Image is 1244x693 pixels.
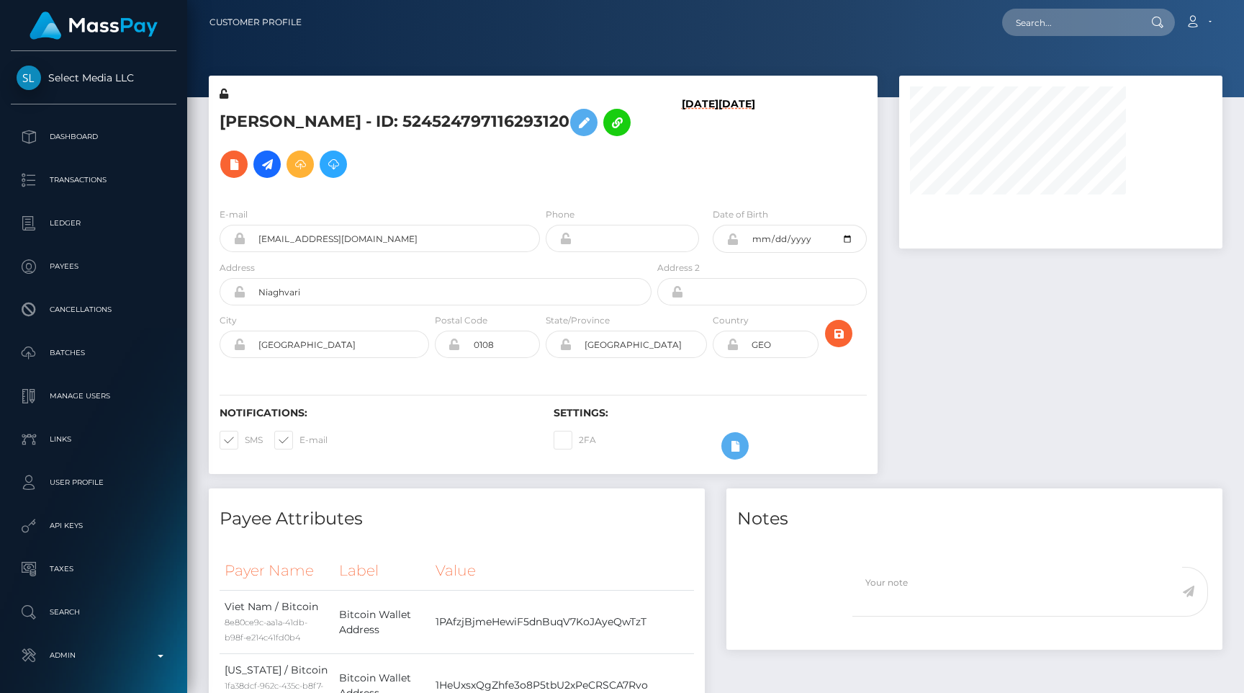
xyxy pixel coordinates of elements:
[1002,9,1137,36] input: Search...
[546,314,610,327] label: State/Province
[30,12,158,40] img: MassPay Logo
[11,594,176,630] a: Search
[225,617,307,643] small: 8e80ce9c-aa1a-41db-b98f-e214c41fd0b4
[220,208,248,221] label: E-mail
[274,431,328,450] label: E-mail
[17,213,171,234] p: Ledger
[17,299,171,321] p: Cancellations
[17,515,171,537] p: API Keys
[334,591,431,654] td: Bitcoin Wallet Address
[17,558,171,580] p: Taxes
[713,208,768,221] label: Date of Birth
[220,407,532,419] h6: Notifications:
[682,98,718,190] h6: [DATE]
[17,342,171,364] p: Batches
[17,169,171,191] p: Transactions
[737,506,1212,532] h4: Notes
[11,292,176,328] a: Cancellations
[220,431,263,450] label: SMS
[17,645,171,666] p: Admin
[334,551,431,591] th: Label
[11,335,176,371] a: Batches
[435,314,487,327] label: Postal Code
[253,151,281,178] a: Initiate Payout
[17,256,171,277] p: Payees
[11,162,176,198] a: Transactions
[713,314,749,327] label: Country
[209,7,302,37] a: Customer Profile
[11,71,176,84] span: Select Media LLC
[11,249,176,285] a: Payees
[718,98,755,190] h6: [DATE]
[554,407,866,419] h6: Settings:
[431,551,694,591] th: Value
[220,591,334,654] td: Viet Nam / Bitcoin
[17,126,171,148] p: Dashboard
[17,385,171,407] p: Manage Users
[554,431,596,450] label: 2FA
[17,602,171,623] p: Search
[220,551,334,591] th: Payer Name
[17,472,171,493] p: User Profile
[11,205,176,241] a: Ledger
[220,314,237,327] label: City
[220,261,255,274] label: Address
[11,119,176,155] a: Dashboard
[11,421,176,457] a: Links
[220,506,694,532] h4: Payee Attributes
[657,261,700,274] label: Address 2
[11,508,176,544] a: API Keys
[17,429,171,450] p: Links
[11,465,176,501] a: User Profile
[220,102,644,185] h5: [PERSON_NAME] - ID: 524524797116293120
[11,551,176,587] a: Taxes
[17,66,41,90] img: Select Media LLC
[431,591,694,654] td: 1PAfzjBjmeHewiF5dnBuqV7KoJAyeQwTzT
[11,638,176,674] a: Admin
[11,378,176,414] a: Manage Users
[546,208,574,221] label: Phone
